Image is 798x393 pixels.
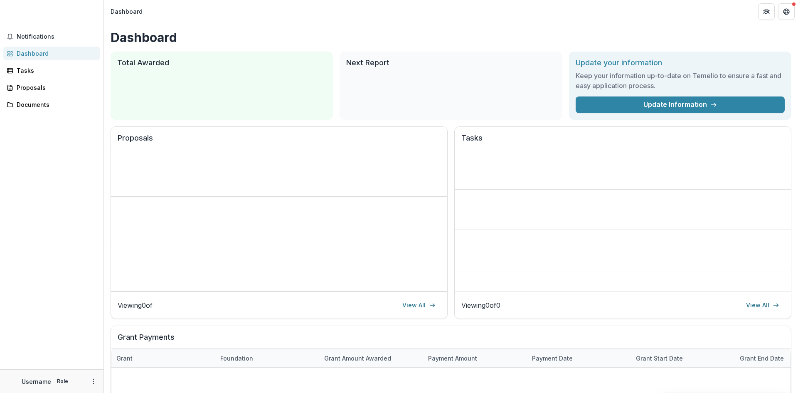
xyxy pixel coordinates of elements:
a: Proposals [3,81,100,94]
h2: Update your information [576,58,785,67]
h2: Grant Payments [118,333,784,349]
p: Viewing 0 of [118,300,153,310]
button: More [89,376,99,386]
div: Proposals [17,83,94,92]
p: Viewing 0 of 0 [461,300,500,310]
a: View All [397,299,441,312]
span: Notifications [17,33,97,40]
div: Tasks [17,66,94,75]
div: Dashboard [17,49,94,58]
div: Documents [17,100,94,109]
button: Partners [758,3,775,20]
button: Notifications [3,30,100,43]
p: Role [54,378,71,385]
nav: breadcrumb [107,5,146,17]
a: Documents [3,98,100,111]
h2: Proposals [118,133,441,149]
p: Username [22,377,51,386]
a: View All [741,299,784,312]
h3: Keep your information up-to-date on Temelio to ensure a fast and easy application process. [576,71,785,91]
h2: Tasks [461,133,784,149]
div: Dashboard [111,7,143,16]
h2: Total Awarded [117,58,326,67]
h2: Next Report [346,58,555,67]
button: Get Help [778,3,795,20]
a: Update Information [576,96,785,113]
h1: Dashboard [111,30,791,45]
a: Tasks [3,64,100,77]
a: Dashboard [3,47,100,60]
